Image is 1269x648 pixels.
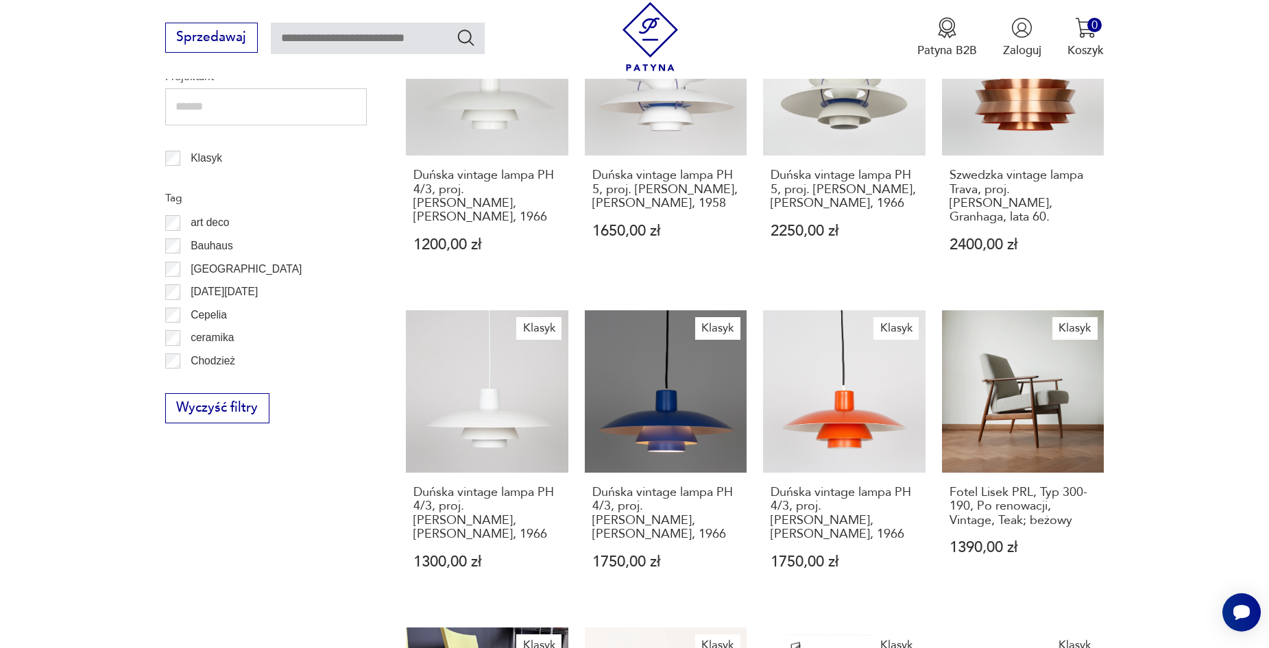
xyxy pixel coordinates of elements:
img: Ikona medalu [936,17,958,38]
p: 2250,00 zł [771,224,918,238]
h3: Duńska vintage lampa PH 4/3, proj. [PERSON_NAME], [PERSON_NAME], 1966 [592,486,740,542]
h3: Szwedzka vintage lampa Trava, proj. [PERSON_NAME], Granhaga, lata 60. [950,169,1097,225]
p: 1200,00 zł [413,238,561,252]
p: art deco [191,214,229,232]
img: Patyna - sklep z meblami i dekoracjami vintage [616,2,685,71]
p: [DATE][DATE] [191,283,258,301]
p: Ćmielów [191,375,232,393]
h3: Duńska vintage lampa PH 5, proj. [PERSON_NAME], [PERSON_NAME], 1966 [771,169,918,210]
p: [GEOGRAPHIC_DATA] [191,260,302,278]
p: Zaloguj [1003,42,1041,58]
h3: Duńska vintage lampa PH 4/3, proj. [PERSON_NAME], [PERSON_NAME], 1966 [771,486,918,542]
a: KlasykDuńska vintage lampa PH 4/3, proj. Poul Henningsen, Louis Poulsen, 1966Duńska vintage lampa... [585,310,747,601]
button: Zaloguj [1003,17,1041,58]
p: ceramika [191,329,234,347]
p: 1300,00 zł [413,555,561,569]
a: KlasykDuńska vintage lampa PH 4/3, proj. Poul Henningsen, Louis Poulsen, 1966Duńska vintage lampa... [763,310,926,601]
img: Ikona koszyka [1075,17,1096,38]
p: Cepelia [191,306,227,324]
p: Bauhaus [191,237,233,255]
a: KlasykDuńska vintage lampa PH 4/3, proj. Poul Henningsen, Louis Poulsen, 1966Duńska vintage lampa... [406,310,568,601]
p: 1750,00 zł [771,555,918,569]
h3: Fotel Lisek PRL, Typ 300-190, Po renowacji, Vintage, Teak; beżowy [950,486,1097,527]
button: 0Koszyk [1067,17,1104,58]
a: Ikona medaluPatyna B2B [917,17,977,58]
h3: Duńska vintage lampa PH 4/3, proj. [PERSON_NAME], [PERSON_NAME], 1966 [413,486,561,542]
h3: Duńska vintage lampa PH 5, proj. [PERSON_NAME], [PERSON_NAME], 1958 [592,169,740,210]
img: Ikonka użytkownika [1011,17,1032,38]
button: Szukaj [456,27,476,47]
button: Wyczyść filtry [165,393,269,423]
p: Patyna B2B [917,42,977,58]
iframe: Smartsupp widget button [1222,593,1261,632]
p: Tag [165,189,367,207]
p: Klasyk [191,149,222,167]
p: Koszyk [1067,42,1104,58]
a: Sprzedawaj [165,33,258,44]
a: KlasykFotel Lisek PRL, Typ 300-190, Po renowacji, Vintage, Teak; beżowyFotel Lisek PRL, Typ 300-1... [942,310,1104,601]
button: Patyna B2B [917,17,977,58]
button: Sprzedawaj [165,23,258,53]
p: 1390,00 zł [950,540,1097,555]
h3: Duńska vintage lampa PH 4/3, proj. [PERSON_NAME], [PERSON_NAME], 1966 [413,169,561,225]
p: 1750,00 zł [592,555,740,569]
p: 1650,00 zł [592,224,740,238]
div: 0 [1087,18,1102,32]
p: Chodzież [191,352,235,370]
p: 2400,00 zł [950,238,1097,252]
